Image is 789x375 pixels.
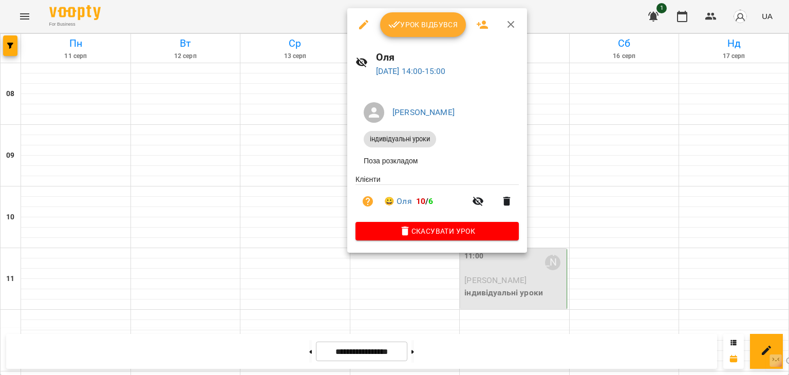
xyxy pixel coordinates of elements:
button: Скасувати Урок [355,222,519,240]
b: / [416,196,434,206]
button: Урок відбувся [380,12,466,37]
span: індивідуальні уроки [364,135,436,144]
span: 10 [416,196,425,206]
span: Урок відбувся [388,18,458,31]
span: Скасувати Урок [364,225,511,237]
a: 😀 Оля [384,195,412,208]
button: Візит ще не сплачено. Додати оплату? [355,189,380,214]
h6: Оля [376,49,519,65]
li: Поза розкладом [355,152,519,170]
a: [PERSON_NAME] [392,107,455,117]
ul: Клієнти [355,174,519,222]
a: [DATE] 14:00-15:00 [376,66,446,76]
span: 6 [428,196,433,206]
